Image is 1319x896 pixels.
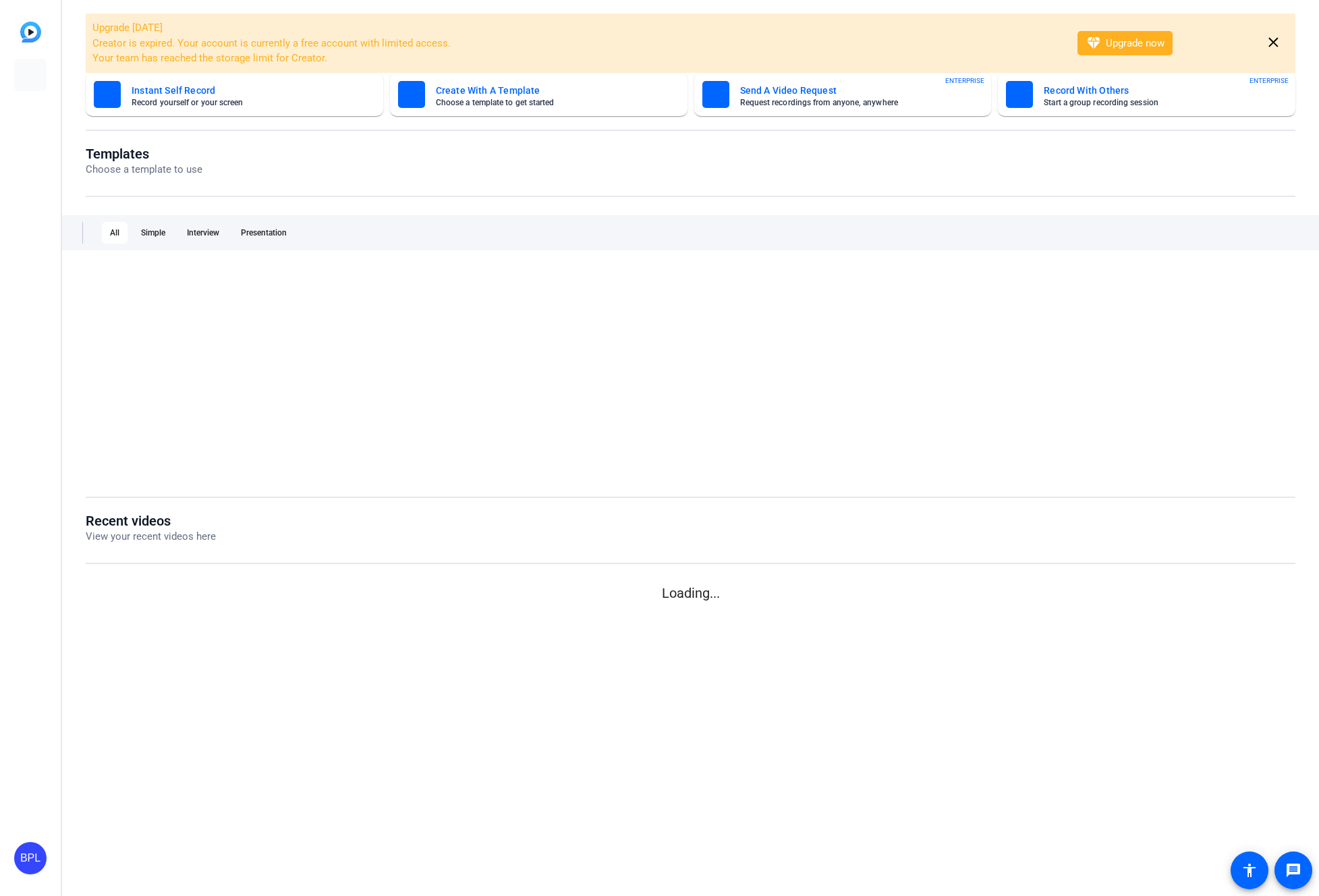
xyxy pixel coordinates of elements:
mat-card-title: Create With A Template [436,82,658,99]
mat-icon: diamond [1086,35,1102,51]
h1: Recent videos [86,513,216,529]
mat-icon: accessibility [1241,862,1258,878]
mat-icon: message [1285,862,1301,878]
li: Your team has reached the storage limit for Creator. [92,51,1060,66]
img: blue-gradient.svg [20,22,41,43]
div: BPL [14,842,47,874]
h1: Templates [86,146,202,162]
mat-card-title: Send A Video Request [740,82,962,99]
li: Creator is expired. Your account is currently a free account with limited access. [92,36,1060,51]
button: Upgrade now [1077,31,1173,55]
span: ENTERPRISE [945,76,984,86]
button: Create With A TemplateChoose a template to get started [390,73,687,116]
p: View your recent videos here [86,529,216,544]
div: Simple [133,222,173,244]
mat-card-title: Record With Others [1044,82,1266,99]
p: Choose a template to use [86,162,202,177]
span: ENTERPRISE [1250,76,1289,86]
mat-card-subtitle: Choose a template to get started [436,99,658,107]
button: Record With OthersStart a group recording sessionENTERPRISE [998,73,1295,116]
button: Send A Video RequestRequest recordings from anyone, anywhereENTERPRISE [694,73,992,116]
div: All [102,222,128,244]
mat-card-subtitle: Record yourself or your screen [132,99,354,107]
mat-card-subtitle: Start a group recording session [1044,99,1266,107]
mat-card-title: Instant Self Record [132,82,354,99]
mat-card-subtitle: Request recordings from anyone, anywhere [740,99,962,107]
span: Upgrade [DATE] [92,22,163,34]
p: Loading... [86,583,1295,603]
div: Interview [179,222,227,244]
button: Instant Self RecordRecord yourself or your screen [86,73,383,116]
div: Presentation [233,222,295,244]
mat-icon: close [1265,34,1282,51]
